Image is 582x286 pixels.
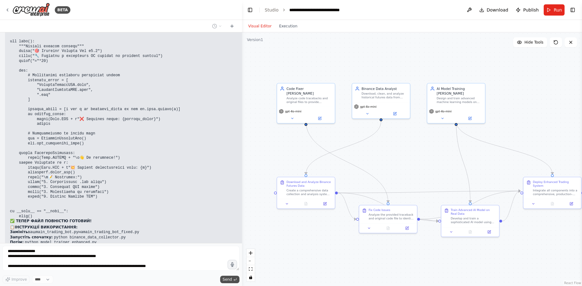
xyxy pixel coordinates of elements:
[378,225,398,231] button: No output available
[10,225,243,230] h2: 📋
[275,22,301,30] button: Execution
[564,281,581,285] a: React Flow attribution
[247,257,255,265] button: zoom out
[441,205,499,237] div: Train Advanced AI Model on Real DataDevelop and train a sophisticated AI model using the real Bin...
[55,6,70,14] div: BETA
[477,4,511,16] button: Download
[246,6,254,14] button: Hide left sidebar
[359,205,417,233] div: Fix Code IssuesAnalyze the provided traceback and original code file to identify and fix the spec...
[454,121,472,202] g: Edge from bc26dbb9-8cc9-498e-8646-fda5820926e3 to 230eda3f-ba43-4a7d-9c44-c8041b2ff487
[352,83,410,119] div: Binance Data AnalystDownload, clean, and analyze historical futures data from Binance API to crea...
[36,230,78,234] code: main_trading_bot.py
[286,189,332,196] div: Create a comprehensive data collection and analysis system for Binance futures market data: 1. **...
[437,86,482,96] div: AI Model Training [PERSON_NAME]
[223,277,232,282] span: Send
[210,22,225,30] button: Switch to previous chat
[427,83,485,124] div: AI Model Training [PERSON_NAME]Design and train advanced machine learning models on real futures ...
[420,189,521,222] g: Edge from 51df1a48-f185-4fed-a9ff-750608c118f8 to b85bcc4c-8eaf-4b06-bde3-b9992bf58659
[523,7,539,13] span: Publish
[360,105,377,109] span: gpt-4o-mini
[481,229,497,235] button: Open in side panel
[296,201,316,207] button: No output available
[533,189,578,196] div: Integrate all components into a comprehensive, production-ready trading system: 1. **System Integ...
[544,4,565,16] button: Run
[286,96,332,104] div: Analyze code tracebacks and original files to provide corrected, working Python code that resolve...
[513,4,541,16] button: Publish
[244,22,275,30] button: Visual Editor
[285,110,301,113] span: gpt-4o-mini
[513,37,547,47] button: Hide Tools
[524,40,543,45] span: Hide Tools
[369,213,414,220] div: Analyze the provided traceback and original code file to identify and fix the specific errors. Re...
[542,201,562,207] button: No output available
[277,177,335,209] div: Download and Analyze Binance Futures DataCreate a comprehensive data collection and analysis syst...
[10,219,92,223] strong: ✅ ТЕПЕР ФАЙЛ ПОВНІСТЮ ГОТОВИЙ!
[10,230,28,234] strong: Замініть
[12,3,50,17] img: Logo
[338,190,356,221] g: Edge from 30a6f66d-9e6d-41cc-977e-0fa9b5012cfb to 51df1a48-f185-4fed-a9ff-750608c118f8
[247,37,263,42] div: Version 1
[502,189,521,223] g: Edge from 230eda3f-ba43-4a7d-9c44-c8041b2ff487 to b85bcc4c-8eaf-4b06-bde3-b9992bf58659
[286,86,332,96] div: Code Fixer [PERSON_NAME]
[15,225,78,229] strong: ІНСТРУКЦІЇ ВИКОРИСТАННЯ:
[568,6,577,14] button: Show right sidebar
[487,7,509,13] span: Download
[265,7,354,13] nav: breadcrumb
[457,115,483,121] button: Open in side panel
[454,121,555,174] g: Edge from bc26dbb9-8cc9-498e-8646-fda5820926e3 to b85bcc4c-8eaf-4b06-bde3-b9992bf58659
[54,235,125,240] code: python binance_data_collector.py
[277,83,335,124] div: Code Fixer [PERSON_NAME]Analyze code tracebacks and original files to provide corrected, working ...
[381,111,408,116] button: Open in side panel
[523,177,582,209] div: Deploy Enhanced Trading SystemIntegrate all components into a comprehensive, production-ready tra...
[286,180,332,188] div: Download and Analyze Binance Futures Data
[362,86,407,91] div: Binance Data Analyst
[533,180,578,188] div: Deploy Enhanced Trading System
[460,229,480,235] button: No output available
[220,276,239,283] button: Send
[563,201,580,207] button: Open in side panel
[437,96,482,104] div: Design and train advanced machine learning models on real futures market data, integrating news s...
[265,7,279,12] a: Studio
[12,277,27,282] span: Improve
[435,110,452,113] span: gpt-4o-mini
[247,249,255,281] div: React Flow controls
[2,275,30,284] button: Improve
[10,235,53,239] strong: Запустіть спочатку:
[304,121,390,202] g: Edge from 25f96299-cc44-47cb-b70e-fca9cbee0bf2 to 51df1a48-f185-4fed-a9ff-750608c118f8
[25,240,97,245] code: python model_trainer_enhanced.py
[451,208,496,216] div: Train Advanced AI Model on Real Data
[451,217,496,224] div: Develop and train a sophisticated AI model using the real Binance futures data: 1. **Model Archit...
[304,121,383,174] g: Edge from 22a987da-10a9-47fb-96d0-9db47bf7be20 to 30a6f66d-9e6d-41cc-977e-0fa9b5012cfb
[306,115,333,121] button: Open in side panel
[317,201,333,207] button: Open in side panel
[369,208,390,212] div: Fix Code Issues
[338,189,520,195] g: Edge from 30a6f66d-9e6d-41cc-977e-0fa9b5012cfb to b85bcc4c-8eaf-4b06-bde3-b9992bf58659
[362,92,407,99] div: Download, clean, and analyze historical futures data from Binance API to create comprehensive dat...
[247,249,255,257] button: zoom in
[227,22,237,30] button: Start a new chat
[554,7,562,13] span: Run
[228,260,237,269] button: Click to speak your automation idea
[247,273,255,281] button: toggle interactivity
[10,240,24,244] strong: Потім:
[10,230,243,235] li: ваш на
[247,265,255,273] button: fit view
[399,225,415,231] button: Open in side panel
[83,230,139,234] code: main_trading_bot_fixed.py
